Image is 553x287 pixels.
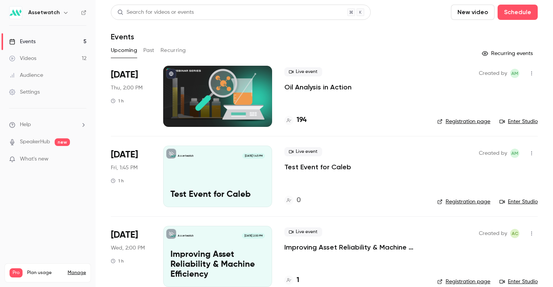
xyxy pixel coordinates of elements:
[510,149,519,158] span: Auburn Meadows
[479,149,507,158] span: Created by
[111,44,137,57] button: Upcoming
[9,71,43,79] div: Audience
[111,84,143,92] span: Thu, 2:00 PM
[284,115,307,125] a: 194
[170,190,265,200] p: Test Event for Caleb
[111,258,124,264] div: 1 h
[111,229,138,241] span: [DATE]
[437,118,490,125] a: Registration page
[20,155,49,163] span: What's new
[161,44,186,57] button: Recurring
[479,69,507,78] span: Created by
[27,270,63,276] span: Plan usage
[284,275,299,285] a: 1
[111,149,138,161] span: [DATE]
[511,149,518,158] span: AM
[178,234,193,238] p: Assetwatch
[242,233,264,238] span: [DATE] 2:00 PM
[111,244,145,252] span: Wed, 2:00 PM
[499,198,538,206] a: Enter Studio
[478,47,538,60] button: Recurring events
[68,270,86,276] a: Manage
[178,154,193,158] p: Assetwatch
[499,118,538,125] a: Enter Studio
[437,198,490,206] a: Registration page
[55,138,70,146] span: new
[284,227,322,237] span: Live event
[9,88,40,96] div: Settings
[284,243,425,252] a: Improving Asset Reliability & Machine Efficiency
[9,38,36,45] div: Events
[499,278,538,285] a: Enter Studio
[111,69,138,81] span: [DATE]
[10,268,23,277] span: Pro
[111,66,151,127] div: Sep 25 Thu, 2:00 PM (America/New York)
[511,69,518,78] span: AM
[20,121,31,129] span: Help
[9,121,86,129] li: help-dropdown-opener
[77,156,86,163] iframe: Noticeable Trigger
[10,6,22,19] img: Assetwatch
[111,146,151,207] div: Oct 3 Fri, 1:45 PM (America/New York)
[284,67,322,76] span: Live event
[170,250,265,279] p: Improving Asset Reliability & Machine Efficiency
[479,229,507,238] span: Created by
[512,229,518,238] span: AC
[143,44,154,57] button: Past
[163,146,272,207] a: Test Event for CalebAssetwatch[DATE] 1:45 PMTest Event for Caleb
[284,147,322,156] span: Live event
[297,275,299,285] h4: 1
[163,226,272,287] a: Improving Asset Reliability & Machine EfficiencyAssetwatch[DATE] 2:00 PMImproving Asset Reliabili...
[451,5,495,20] button: New video
[111,178,124,184] div: 1 h
[111,32,134,41] h1: Events
[297,115,307,125] h4: 194
[510,229,519,238] span: Adam Creamer
[111,226,151,287] div: Oct 15 Wed, 2:00 PM (America/New York)
[284,83,352,92] a: Oil Analysis in Action
[9,55,36,62] div: Videos
[284,195,301,206] a: 0
[437,278,490,285] a: Registration page
[297,195,301,206] h4: 0
[242,153,264,159] span: [DATE] 1:45 PM
[111,164,138,172] span: Fri, 1:45 PM
[498,5,538,20] button: Schedule
[111,98,124,104] div: 1 h
[28,9,60,16] h6: Assetwatch
[284,162,351,172] a: Test Event for Caleb
[510,69,519,78] span: Auburn Meadows
[20,138,50,146] a: SpeakerHub
[117,8,194,16] div: Search for videos or events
